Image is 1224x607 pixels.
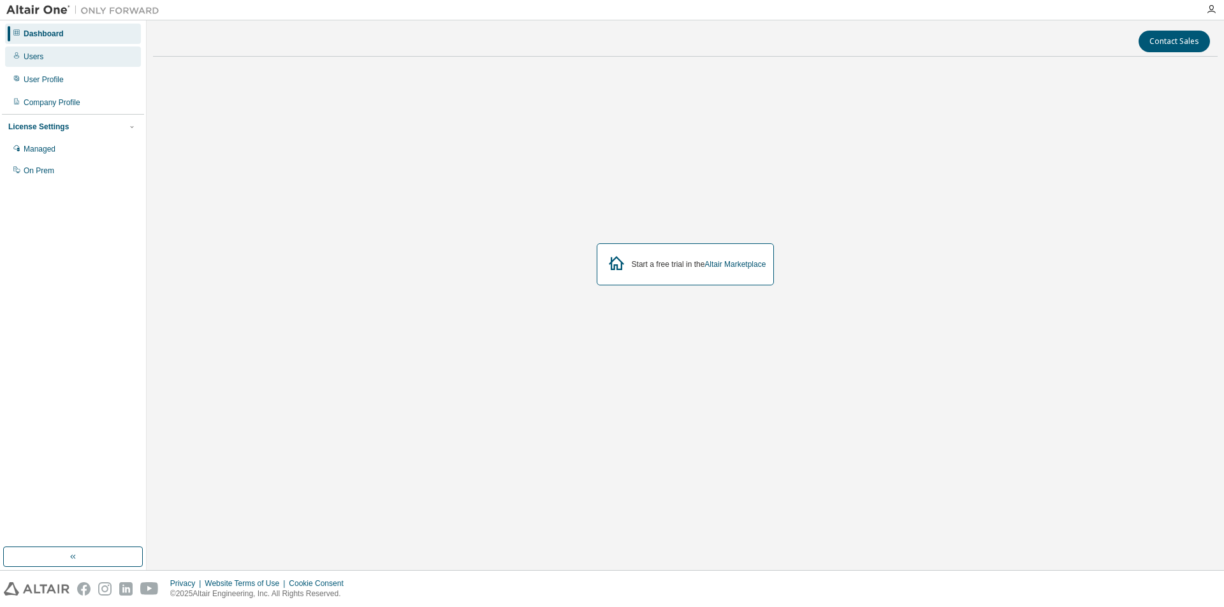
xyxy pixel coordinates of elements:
div: Privacy [170,578,205,589]
div: Managed [24,144,55,154]
img: youtube.svg [140,582,159,596]
div: Cookie Consent [289,578,351,589]
div: Website Terms of Use [205,578,289,589]
p: © 2025 Altair Engineering, Inc. All Rights Reserved. [170,589,351,599]
div: Dashboard [24,29,64,39]
img: linkedin.svg [119,582,133,596]
img: facebook.svg [77,582,91,596]
a: Altair Marketplace [704,260,766,269]
div: On Prem [24,166,54,176]
div: License Settings [8,122,69,132]
div: User Profile [24,75,64,85]
div: Company Profile [24,97,80,108]
button: Contact Sales [1139,31,1210,52]
img: altair_logo.svg [4,582,69,596]
img: Altair One [6,4,166,17]
img: instagram.svg [98,582,112,596]
div: Start a free trial in the [632,259,766,269]
div: Users [24,52,43,62]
